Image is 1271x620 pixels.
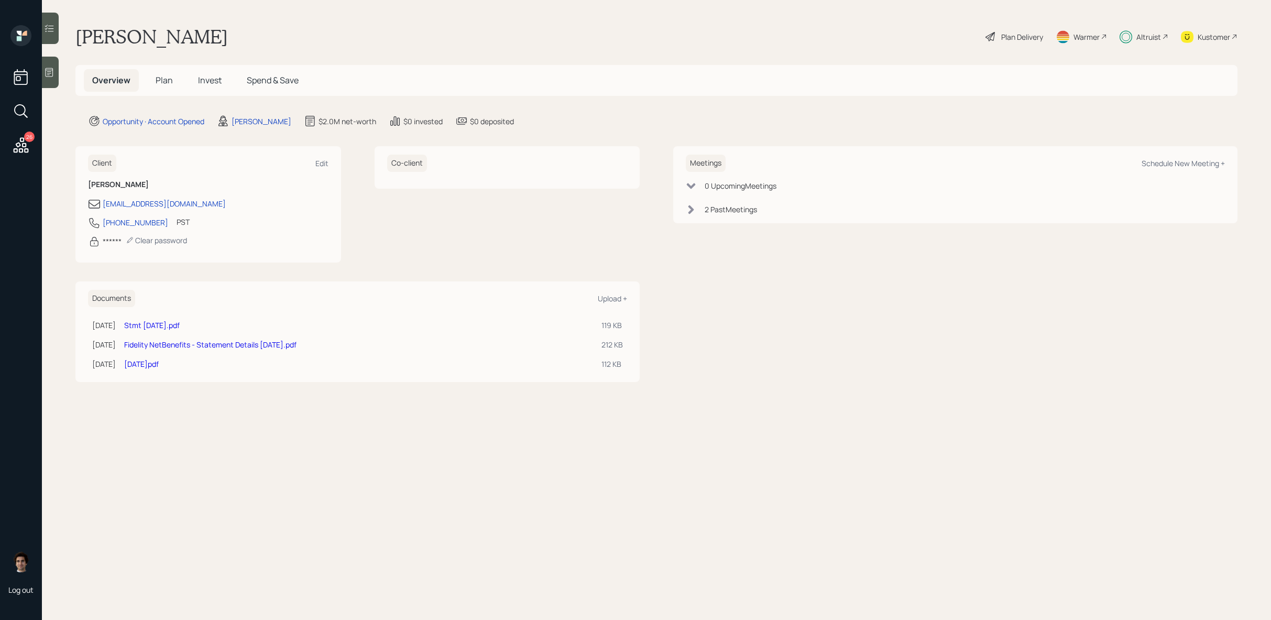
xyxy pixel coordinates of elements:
span: Plan [156,74,173,86]
div: $2.0M net-worth [319,116,376,127]
div: 0 Upcoming Meeting s [705,180,776,191]
span: Overview [92,74,130,86]
div: Warmer [1073,31,1100,42]
div: [EMAIL_ADDRESS][DOMAIN_NAME] [103,198,226,209]
div: Altruist [1136,31,1161,42]
div: Plan Delivery [1001,31,1043,42]
h6: Client [88,155,116,172]
img: harrison-schaefer-headshot-2.png [10,551,31,572]
div: $0 invested [403,116,443,127]
h1: [PERSON_NAME] [75,25,228,48]
span: Invest [198,74,222,86]
div: [DATE] [92,358,116,369]
div: Clear password [126,235,187,245]
div: Log out [8,585,34,595]
div: 119 KB [601,320,623,331]
span: Spend & Save [247,74,299,86]
div: PST [177,216,190,227]
div: Kustomer [1198,31,1230,42]
div: Schedule New Meeting + [1142,158,1225,168]
a: Stmt [DATE].pdf [124,320,180,330]
div: Upload + [598,293,627,303]
h6: Meetings [686,155,726,172]
div: Edit [315,158,328,168]
a: Fidelity NetBenefits - Statement Details [DATE].pdf [124,340,297,350]
div: [DATE] [92,339,116,350]
h6: Co-client [387,155,427,172]
h6: Documents [88,290,135,307]
div: [PERSON_NAME] [232,116,291,127]
div: 2 Past Meeting s [705,204,757,215]
div: 112 KB [601,358,623,369]
div: 26 [24,132,35,142]
h6: [PERSON_NAME] [88,180,328,189]
div: [PHONE_NUMBER] [103,217,168,228]
a: [DATE]pdf [124,359,159,369]
div: $0 deposited [470,116,514,127]
div: 212 KB [601,339,623,350]
div: Opportunity · Account Opened [103,116,204,127]
div: [DATE] [92,320,116,331]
